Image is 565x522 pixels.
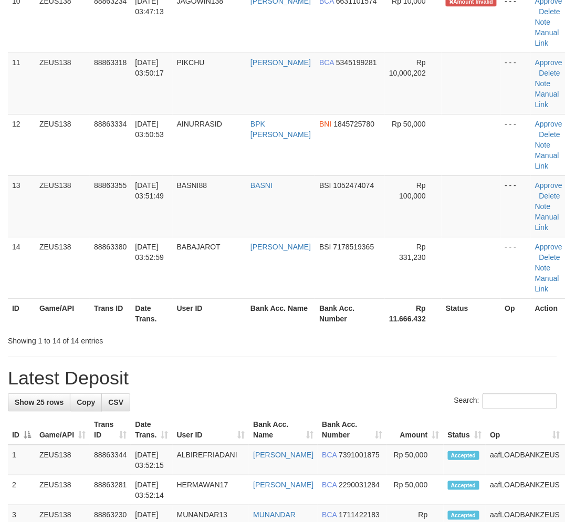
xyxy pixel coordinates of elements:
td: 88863281 [90,475,131,505]
th: User ID [173,298,246,328]
span: Copy 1711422183 to clipboard [339,510,380,519]
span: BABAJAROT [177,243,221,251]
th: Op [501,298,531,328]
td: ZEUS138 [35,114,90,175]
span: Accepted [448,511,479,520]
a: Manual Link [535,213,559,232]
a: Delete [539,69,560,77]
span: Rp 331,230 [400,243,426,262]
td: ZEUS138 [35,237,90,298]
a: CSV [101,393,130,411]
th: Bank Acc. Name [246,298,315,328]
th: Amount: activate to sort column ascending [387,415,444,445]
span: 88863318 [94,58,127,67]
a: Manual Link [535,151,559,170]
span: CSV [108,398,123,406]
span: [DATE] 03:52:59 [135,243,164,262]
th: Bank Acc. Number [315,298,385,328]
td: HERMAWAN17 [173,475,249,505]
td: [DATE] 03:52:14 [131,475,172,505]
td: 14 [8,237,35,298]
th: Bank Acc. Name: activate to sort column ascending [249,415,318,445]
a: [PERSON_NAME] [250,243,311,251]
a: BPK [PERSON_NAME] [250,120,311,139]
a: Copy [70,393,102,411]
span: Accepted [448,451,479,460]
span: Show 25 rows [15,398,64,406]
label: Search: [454,393,557,409]
td: - - - [501,114,531,175]
a: Delete [539,192,560,200]
th: Trans ID [90,298,131,328]
h1: Latest Deposit [8,368,557,389]
span: 88863334 [94,120,127,128]
td: 88863344 [90,445,131,475]
th: Game/API: activate to sort column ascending [35,415,90,445]
a: Note [535,202,551,211]
th: Trans ID: activate to sort column ascending [90,415,131,445]
a: Delete [539,253,560,262]
th: Date Trans.: activate to sort column ascending [131,415,172,445]
a: Note [535,79,551,88]
td: 12 [8,114,35,175]
a: Approve [535,181,562,190]
span: BSI [319,181,331,190]
span: Rp 10,000,202 [389,58,426,77]
span: Copy 2290031284 to clipboard [339,481,380,489]
a: Approve [535,58,562,67]
a: Manual Link [535,274,559,293]
th: Status: activate to sort column ascending [444,415,486,445]
span: BCA [322,510,337,519]
td: Rp 50,000 [387,445,444,475]
th: Status [442,298,500,328]
span: 88863380 [94,243,127,251]
span: BCA [319,58,334,67]
span: Copy 1052474074 to clipboard [333,181,374,190]
div: Showing 1 to 14 of 14 entries [8,331,227,346]
th: Bank Acc. Number: activate to sort column ascending [318,415,386,445]
a: Delete [539,7,560,16]
span: BCA [322,481,337,489]
td: Rp 50,000 [387,475,444,505]
td: 13 [8,175,35,237]
td: ZEUS138 [35,53,90,114]
span: BNI [319,120,331,128]
a: Delete [539,130,560,139]
a: MUNANDAR [253,510,296,519]
span: [DATE] 03:50:17 [135,58,164,77]
th: ID: activate to sort column descending [8,415,35,445]
th: ID [8,298,35,328]
td: ZEUS138 [35,445,90,475]
span: Copy 7391001875 to clipboard [339,451,380,459]
a: Note [535,141,551,149]
span: Rp 100,000 [400,181,426,200]
span: Rp 50,000 [392,120,426,128]
a: [PERSON_NAME] [253,451,313,459]
span: [DATE] 03:50:53 [135,120,164,139]
td: 1 [8,445,35,475]
a: Note [535,264,551,272]
a: Manual Link [535,28,559,47]
input: Search: [483,393,557,409]
th: Game/API [35,298,90,328]
td: ZEUS138 [35,175,90,237]
span: Accepted [448,481,479,490]
span: AINURRASID [177,120,222,128]
span: BCA [322,451,337,459]
td: 2 [8,475,35,505]
a: Note [535,18,551,26]
span: BSI [319,243,331,251]
span: 88863355 [94,181,127,190]
span: Copy 7178519365 to clipboard [333,243,374,251]
th: Rp 11.666.432 [385,298,442,328]
a: Approve [535,243,562,251]
td: - - - [501,175,531,237]
td: - - - [501,53,531,114]
a: [PERSON_NAME] [250,58,311,67]
a: Manual Link [535,90,559,109]
span: Copy 5345199281 to clipboard [336,58,377,67]
span: Copy [77,398,95,406]
a: [PERSON_NAME] [253,481,313,489]
span: Copy 1845725780 to clipboard [334,120,375,128]
td: aafLOADBANKZEUS [486,475,564,505]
